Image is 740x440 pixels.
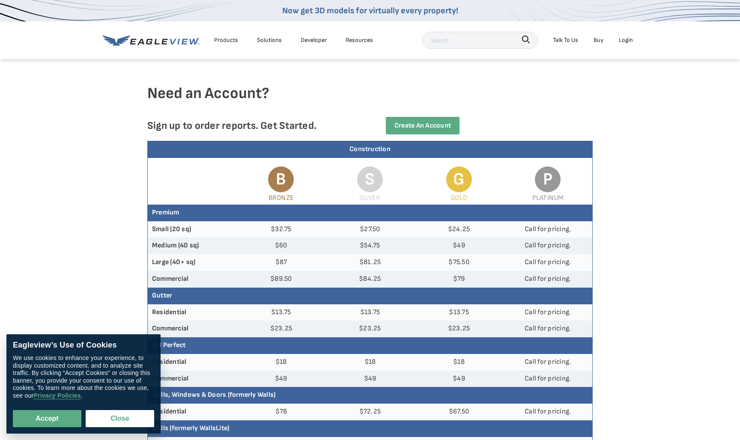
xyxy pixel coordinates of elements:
[148,221,237,238] th: Small (20 sq)
[503,354,592,371] td: Call for pricing.
[237,221,326,238] td: $32.75
[325,354,415,371] td: $18
[532,194,564,202] span: Platinum
[257,35,282,45] div: Solutions
[148,271,237,288] th: Commercial
[503,404,592,420] td: Call for pricing.
[503,371,592,387] td: Call for pricing.
[446,166,472,192] span: G
[148,354,237,371] th: Residential
[148,371,237,387] th: Commercial
[415,304,504,321] td: $13.75
[237,321,326,337] td: $23.25
[422,32,538,49] input: Search
[325,221,415,238] td: $27.50
[415,271,504,288] td: $79
[148,238,237,254] th: Medium (40 sq)
[503,221,592,238] td: Call for pricing.
[148,141,592,158] div: Construction
[147,84,593,117] h4: Need an Account?
[13,341,154,350] div: Eagleview’s Use of Cookies
[503,254,592,271] td: Call for pricing.
[148,254,237,271] th: Large (40+ sq)
[86,410,154,427] button: Close
[237,238,326,254] td: $60
[451,194,467,202] span: Gold
[503,271,592,288] td: Call for pricing.
[237,371,326,387] td: $49
[214,35,238,45] div: Products
[619,35,633,45] div: Login
[148,304,237,321] th: Residential
[148,404,237,420] th: Residential
[147,119,356,132] p: Sign up to order reports. Get Started.
[13,354,154,399] div: We use cookies to enhance your experience, to display customized content, and to analyze site tra...
[535,166,561,192] span: P
[325,238,415,254] td: $54.75
[415,321,504,337] td: $23.25
[553,35,578,45] div: Talk To Us
[503,321,592,337] td: Call for pricing.
[282,6,458,16] a: Now get 3D models for virtually every property!
[237,304,326,321] td: $13.75
[269,194,294,202] span: Bronze
[33,392,81,399] a: Privacy Policies
[325,304,415,321] td: $13.75
[13,410,81,427] button: Accept
[415,404,504,420] td: $67.50
[386,117,460,134] a: Create an Account
[415,221,504,238] td: $24.25
[148,420,592,437] th: Walls (formerly WallsLite)
[415,371,504,387] td: $49
[237,404,326,420] td: $78
[325,321,415,337] td: $23.25
[325,271,415,288] td: $84.25
[325,404,415,420] td: $72.25
[148,205,592,221] th: Premium
[325,371,415,387] td: $49
[503,304,592,321] td: Call for pricing.
[237,254,326,271] td: $87
[148,288,592,304] th: Gutter
[148,321,237,337] th: Commercial
[148,337,592,354] th: Bid Perfect
[301,35,327,45] a: Developer
[357,166,383,192] span: S
[415,254,504,271] td: $75.50
[268,166,294,192] span: B
[148,387,592,404] th: Walls, Windows & Doors (formerly Walls)
[415,238,504,254] td: $49
[415,354,504,371] td: $18
[325,254,415,271] td: $81.25
[503,238,592,254] td: Call for pricing.
[346,35,373,45] div: Resources
[237,271,326,288] td: $89.50
[594,35,603,45] a: Buy
[359,194,380,202] span: Silver
[237,354,326,371] td: $18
